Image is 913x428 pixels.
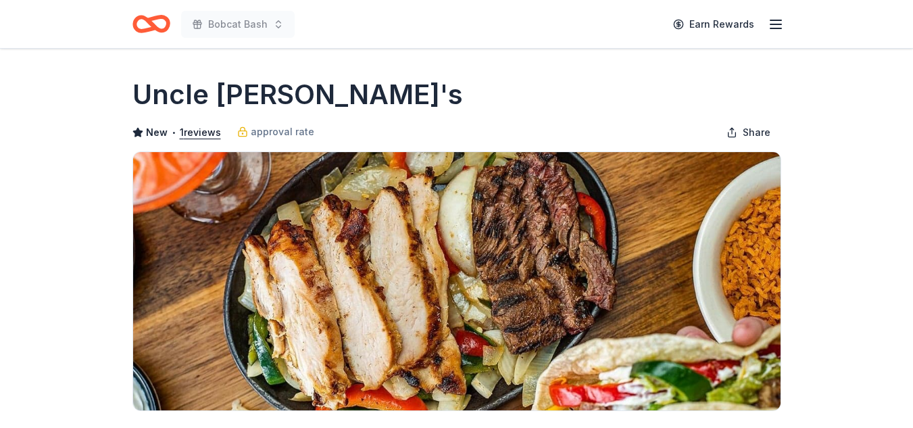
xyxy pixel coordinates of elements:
[181,11,295,38] button: Bobcat Bash
[132,76,463,114] h1: Uncle [PERSON_NAME]'s
[716,119,781,146] button: Share
[743,124,770,141] span: Share
[208,16,268,32] span: Bobcat Bash
[665,12,762,37] a: Earn Rewards
[237,124,314,140] a: approval rate
[146,124,168,141] span: New
[133,152,781,410] img: Image for Uncle Julio's
[251,124,314,140] span: approval rate
[171,127,176,138] span: •
[180,124,221,141] button: 1reviews
[132,8,170,40] a: Home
